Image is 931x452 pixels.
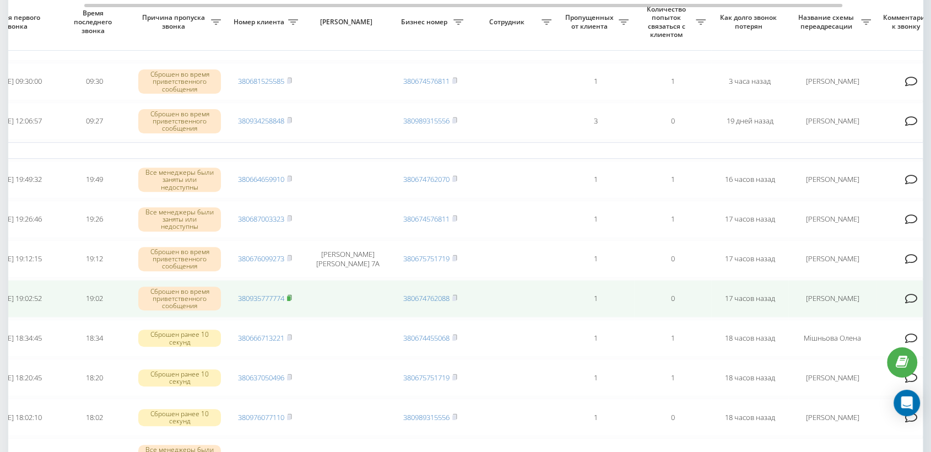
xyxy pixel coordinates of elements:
td: 1 [557,63,634,100]
a: 380934258848 [238,116,284,126]
span: Пропущенных от клиента [562,13,619,30]
td: Мішньова Олена [788,320,876,357]
div: Сброшен ранее 10 секунд [138,330,221,346]
td: 1 [634,201,711,238]
td: [PERSON_NAME] [788,359,876,396]
td: 19:26 [56,201,133,238]
td: 1 [557,359,634,396]
a: 380674455068 [403,333,450,343]
td: 18 часов назад [711,359,788,396]
td: 18:02 [56,399,133,436]
div: Сброшен во время приветственного сообщения [138,287,221,311]
td: 1 [557,161,634,198]
a: 380989315556 [403,412,450,422]
td: 1 [634,161,711,198]
td: 09:27 [56,103,133,140]
span: Бизнес номер [397,18,453,26]
a: 380935777774 [238,293,284,303]
td: 19:49 [56,161,133,198]
a: 380674576811 [403,214,450,224]
td: 0 [634,103,711,140]
td: 19:02 [56,280,133,318]
td: 17 часов назад [711,240,788,278]
a: 380687003323 [238,214,284,224]
span: Причина пропуска звонка [138,13,211,30]
a: 380664659910 [238,174,284,184]
span: Время последнего звонка [64,9,124,35]
td: 1 [634,359,711,396]
div: Open Intercom Messenger [894,390,920,416]
a: 380674576811 [403,76,450,86]
td: 1 [557,240,634,278]
td: 1 [557,399,634,436]
td: [PERSON_NAME] [788,280,876,318]
td: [PERSON_NAME] [788,63,876,100]
td: 1 [634,320,711,357]
td: 17 часов назад [711,280,788,318]
a: 380676099273 [238,254,284,263]
td: 0 [634,280,711,318]
td: [PERSON_NAME] [PERSON_NAME] 7А [304,240,392,278]
a: 380675751719 [403,373,450,383]
td: 0 [634,240,711,278]
a: 380989315556 [403,116,450,126]
div: Сброшен во время приветственного сообщения [138,69,221,94]
td: 18:20 [56,359,133,396]
div: Сброшен ранее 10 секунд [138,369,221,386]
td: 1 [557,201,634,238]
a: 380675751719 [403,254,450,263]
td: [PERSON_NAME] [788,103,876,140]
span: Количество попыток связаться с клиентом [640,5,696,39]
td: 3 часа назад [711,63,788,100]
td: [PERSON_NAME] [788,201,876,238]
td: [PERSON_NAME] [788,161,876,198]
td: 18 часов назад [711,399,788,436]
td: 09:30 [56,63,133,100]
td: 0 [634,399,711,436]
span: [PERSON_NAME] [313,18,382,26]
td: [PERSON_NAME] [788,240,876,278]
div: Сброшен во время приветственного сообщения [138,247,221,271]
td: 17 часов назад [711,201,788,238]
td: 18:34 [56,320,133,357]
td: 1 [557,280,634,318]
td: 16 часов назад [711,161,788,198]
td: 19 дней назад [711,103,788,140]
td: 18 часов назад [711,320,788,357]
td: 1 [634,63,711,100]
a: 380666713221 [238,333,284,343]
span: Сотрудник [474,18,542,26]
span: Название схемы переадресации [794,13,861,30]
span: Как долго звонок потерян [720,13,780,30]
a: 380681525585 [238,76,284,86]
span: Номер клиента [232,18,288,26]
td: 3 [557,103,634,140]
a: 380976077110 [238,412,284,422]
div: Сброшен ранее 10 секунд [138,409,221,426]
div: Сброшен во время приветственного сообщения [138,109,221,133]
a: 380674762070 [403,174,450,184]
td: [PERSON_NAME] [788,399,876,436]
td: 1 [557,320,634,357]
a: 380637050496 [238,373,284,383]
div: Все менеджеры были заняты или недоступны [138,207,221,232]
div: Все менеджеры были заняты или недоступны [138,168,221,192]
td: 19:12 [56,240,133,278]
a: 380674762088 [403,293,450,303]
